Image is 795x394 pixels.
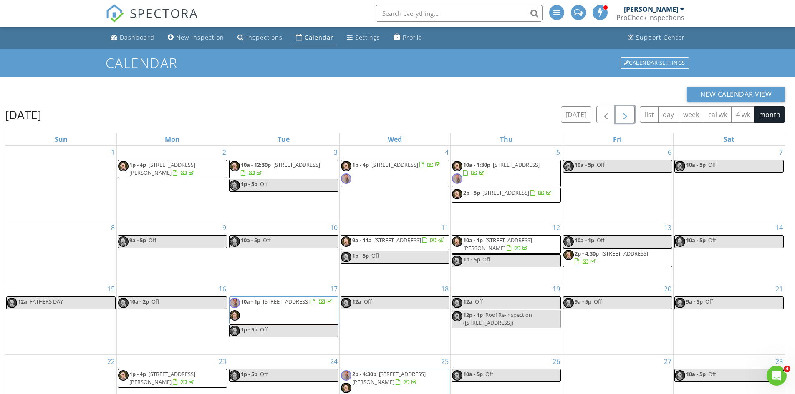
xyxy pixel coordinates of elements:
img: img_2206.jpeg [341,236,351,247]
a: 10a - 1p [STREET_ADDRESS][PERSON_NAME] [452,235,561,254]
img: img_2206.jpeg [452,311,462,321]
span: 9a - 5p [129,236,146,244]
span: [STREET_ADDRESS][PERSON_NAME] [129,370,195,386]
span: [STREET_ADDRESS][PERSON_NAME] [352,370,426,386]
span: 1p - 5p [241,370,257,378]
img: img_2206.jpeg [118,370,129,381]
span: 10a - 5p [463,370,483,378]
img: img_2206.jpeg [7,298,17,308]
button: week [679,106,704,123]
img: mm104.jpg [452,173,462,184]
span: 9a - 11a [352,236,372,244]
img: img_2206.jpeg [452,298,462,308]
td: Go to June 5, 2025 [451,146,562,221]
a: Go to June 1, 2025 [109,146,116,159]
img: img_2206.jpeg [341,298,351,308]
a: Sunday [53,133,69,145]
img: img_2206.jpeg [563,298,574,308]
span: 1p - 5p [352,252,369,259]
div: Inspections [246,33,283,41]
span: 1p - 4p [352,161,369,168]
div: [PERSON_NAME] [624,5,678,13]
td: Go to June 1, 2025 [5,146,117,221]
a: Go to June 8, 2025 [109,221,116,234]
a: Go to June 25, 2025 [439,355,450,368]
a: 10a - 12:30p [STREET_ADDRESS] [241,161,320,176]
span: [STREET_ADDRESS] [601,250,648,257]
span: 12p - 1p [463,311,483,319]
td: Go to June 12, 2025 [451,221,562,282]
img: img_2206.jpeg [341,161,351,171]
a: Go to June 12, 2025 [551,221,562,234]
a: 1p - 4p [STREET_ADDRESS][PERSON_NAME] [129,370,195,386]
button: 4 wk [731,106,755,123]
span: 10a - 5p [686,161,706,168]
a: Go to June 5, 2025 [555,146,562,159]
img: img_2206.jpeg [230,370,240,381]
img: img_2206.jpeg [563,236,574,247]
button: New Calendar View [687,87,785,102]
span: 1p - 5p [241,326,257,333]
span: 4 [784,366,790,372]
img: img_2206.jpeg [675,161,685,171]
td: Go to June 13, 2025 [562,221,674,282]
td: Go to June 7, 2025 [673,146,785,221]
span: Roof Re-inspection ([STREET_ADDRESS]) [463,311,532,326]
span: 10a - 1:30p [463,161,490,168]
a: Go to June 17, 2025 [328,282,339,296]
img: img_2206.jpeg [230,161,240,171]
div: Dashboard [120,33,154,41]
a: Profile [390,30,426,45]
span: 10a - 1p [575,236,594,244]
div: Settings [355,33,380,41]
a: Wednesday [386,133,404,145]
span: Off [708,370,716,378]
td: Go to June 15, 2025 [5,282,117,354]
img: img_2206.jpeg [452,161,462,171]
span: Off [151,298,159,305]
img: img_2206.jpeg [675,298,685,308]
button: Previous month [596,106,616,123]
img: img_2206.jpeg [452,370,462,381]
img: img_2206.jpeg [452,236,462,247]
td: Go to June 2, 2025 [117,146,228,221]
img: img_2206.jpeg [118,161,129,171]
td: Go to June 3, 2025 [228,146,339,221]
button: cal wk [704,106,732,123]
a: Go to June 14, 2025 [774,221,785,234]
span: Off [705,298,713,305]
a: New Inspection [164,30,227,45]
a: 10a - 1:30p [STREET_ADDRESS] [452,160,561,187]
td: Go to June 16, 2025 [117,282,228,354]
a: 1p - 4p [STREET_ADDRESS] [352,161,442,168]
span: FATHERS DAY [30,298,63,305]
a: Go to June 11, 2025 [439,221,450,234]
span: 10a - 1p [241,298,260,305]
td: Go to June 17, 2025 [228,282,339,354]
iframe: Intercom live chat [767,366,787,386]
td: Go to June 11, 2025 [339,221,451,282]
a: Go to June 10, 2025 [328,221,339,234]
span: Off [597,236,605,244]
img: img_2206.jpeg [118,236,129,247]
span: 10a - 5p [575,161,594,168]
button: Next month [616,106,635,123]
span: 10a - 5p [686,236,706,244]
a: Go to June 16, 2025 [217,282,228,296]
a: Go to June 9, 2025 [221,221,228,234]
span: [STREET_ADDRESS] [371,161,418,168]
a: 10a - 1:30p [STREET_ADDRESS] [463,161,540,176]
span: 1p - 5p [241,180,257,188]
a: 10a - 1p [STREET_ADDRESS] [241,298,333,305]
a: Go to June 26, 2025 [551,355,562,368]
span: SPECTORA [130,4,198,22]
a: Go to June 19, 2025 [551,282,562,296]
span: 2p - 4:30p [352,370,376,378]
span: 10a - 12:30p [241,161,271,168]
button: day [658,106,679,123]
span: Off [149,236,156,244]
span: 9a - 5p [686,298,703,305]
td: Go to June 9, 2025 [117,221,228,282]
td: Go to June 18, 2025 [339,282,451,354]
span: [STREET_ADDRESS][PERSON_NAME] [463,236,532,252]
